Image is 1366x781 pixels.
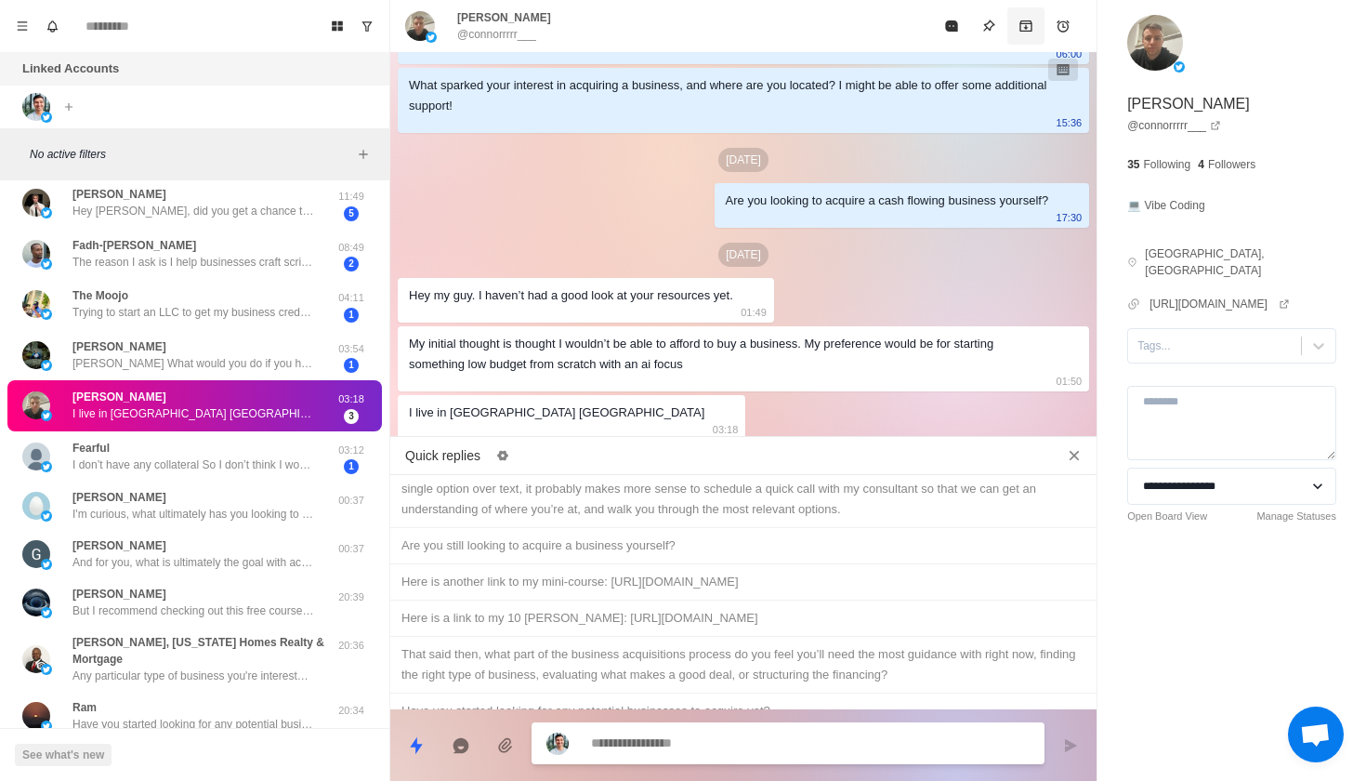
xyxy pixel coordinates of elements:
p: 20:39 [328,589,374,605]
span: 1 [344,358,359,373]
img: picture [426,32,437,43]
button: Add reminder [1044,7,1082,45]
img: picture [41,112,52,123]
p: Fearful [72,440,110,457]
img: picture [41,410,52,421]
div: Here is a link to my 10 [PERSON_NAME]: [URL][DOMAIN_NAME] [401,608,1085,629]
p: [PERSON_NAME] [72,537,166,554]
img: picture [22,93,50,121]
div: Everything we do is customized because ultimately everyone is looking for different things. So ra... [401,458,1085,520]
a: Open Board View [1127,509,1207,524]
span: 1 [344,459,359,474]
button: Mark as read [933,7,970,45]
img: picture [41,207,52,218]
span: 2 [344,257,359,271]
a: @connorrrrr___ [1127,117,1221,134]
img: picture [22,702,50,730]
img: picture [22,443,50,470]
img: picture [22,240,50,268]
p: [PERSON_NAME] [1127,93,1250,115]
p: 00:37 [328,541,374,557]
img: picture [22,290,50,318]
img: picture [22,492,50,520]
p: 35 [1127,156,1139,173]
p: Have you started looking for any potential businesses to acquire yet? [72,716,314,733]
p: [DATE] [718,148,768,172]
p: [PERSON_NAME] [72,586,166,602]
span: 1 [344,308,359,323]
span: 3 [344,409,359,424]
button: Notifications [37,11,67,41]
p: 01:50 [1057,371,1083,391]
p: 01:49 [741,302,767,323]
button: Close quick replies [1059,441,1089,470]
p: 03:18 [713,419,739,440]
button: Add filters [352,143,374,165]
p: [PERSON_NAME] What would you do if you had a system to DM 1,000 prospects a day with zero risks, ... [72,355,314,372]
p: [PERSON_NAME] [72,389,166,405]
p: I'm curious, what ultimately has you looking to acquiring a cash-flowing business? [72,506,314,523]
p: The reason I ask is I help businesses craft scripts that turn long-form YouTube videos into sales... [72,254,314,271]
p: Hey [PERSON_NAME], did you get a chance to watch this video yet. Genuinely, believe we could hit ... [72,203,314,219]
p: 03:18 [328,391,374,407]
img: picture [41,360,52,371]
button: Pin [970,7,1007,45]
img: picture [41,664,52,675]
button: Add account [58,96,80,118]
p: But I recommend checking out this free course that breaks down my full strategy for acquiring a b... [72,602,314,619]
button: Quick replies [398,727,435,764]
div: My initial thought is thought I wouldn’t be able to afford to buy a business. My preference would... [409,334,1048,375]
div: What sparked your interest in acquiring a business, and where are you located? I might be able to... [409,75,1048,116]
p: [PERSON_NAME] [72,186,166,203]
p: 04:11 [328,290,374,306]
div: Hey my guy. I haven’t had a good look at your resources yet. [409,285,733,306]
button: See what's new [15,744,112,766]
p: Following [1144,156,1191,173]
p: 15:36 [1057,113,1083,133]
p: Any particular type of business you're interested in acquiring specifically? [72,668,314,684]
img: picture [546,733,569,755]
div: That said then, what part of the business acquisitions process do you feel you’ll need the most g... [401,644,1085,685]
button: Edit quick replies [488,441,518,470]
p: [GEOGRAPHIC_DATA], [GEOGRAPHIC_DATA] [1145,245,1336,279]
div: Are you looking to acquire a cash flowing business yourself? [726,191,1049,211]
p: 17:30 [1057,207,1083,228]
img: picture [1127,15,1183,71]
img: picture [405,11,435,41]
div: Have you started looking for any potential businesses to acquire yet? [401,701,1085,721]
img: picture [22,589,50,616]
a: Manage Statuses [1256,509,1336,524]
p: 💻 Vibe Coding [1127,195,1205,216]
img: picture [41,721,52,732]
p: And for you, what is ultimately the goal with acquiring a business? [72,554,314,571]
p: 08:49 [328,240,374,256]
div: Here is another link to my mini-course: [URL][DOMAIN_NAME] [401,572,1085,592]
img: picture [1174,61,1185,73]
img: picture [41,607,52,618]
img: picture [22,341,50,369]
img: picture [41,258,52,270]
button: Menu [7,11,37,41]
button: Reply with AI [442,727,479,764]
p: 20:36 [328,638,374,654]
p: 03:12 [328,443,374,458]
p: Quick replies [405,446,480,466]
p: [PERSON_NAME] [72,489,166,506]
p: [DATE] [718,243,768,267]
p: Followers [1208,156,1255,173]
img: picture [22,540,50,568]
img: picture [22,189,50,217]
p: [PERSON_NAME], [US_STATE] Homes Realty & Mortgage [72,634,328,668]
div: Open chat [1288,707,1344,762]
button: Send message [1052,727,1089,764]
button: Board View [322,11,352,41]
p: No active filters [30,146,352,163]
img: picture [41,461,52,472]
img: picture [41,559,52,570]
button: Show unread conversations [352,11,382,41]
img: picture [41,309,52,320]
span: 5 [344,206,359,221]
img: picture [41,510,52,522]
img: picture [22,645,50,673]
p: 20:34 [328,703,374,719]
